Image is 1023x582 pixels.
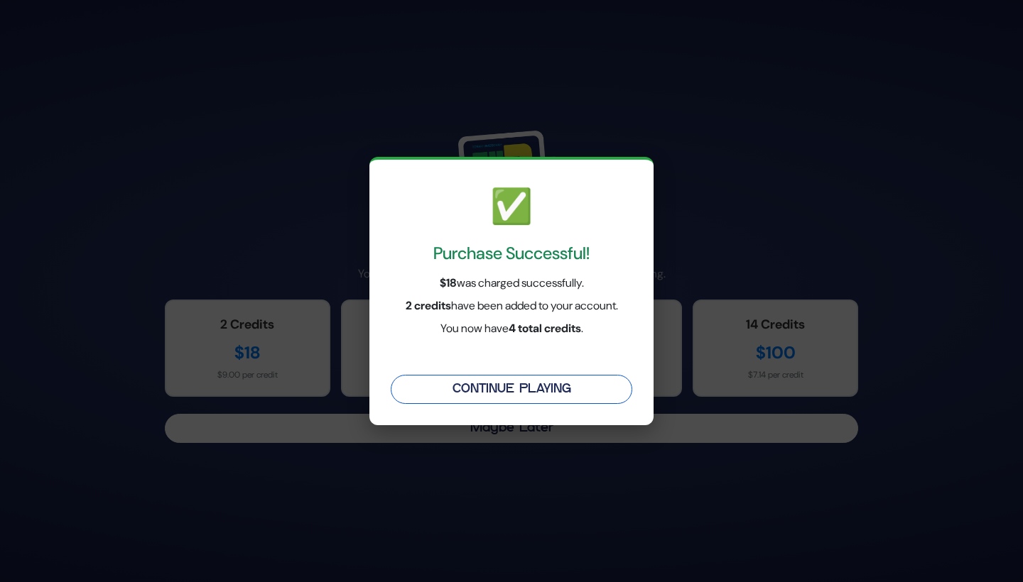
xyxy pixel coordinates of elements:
[391,297,632,314] p: have been added to your account.
[391,348,632,363] p: Transaction ID: 44991944
[391,181,632,232] div: ✅
[406,298,451,313] strong: 2 credits
[391,243,632,264] h4: Purchase Successful!
[509,321,581,336] strong: 4 total credits
[440,275,457,290] strong: $18
[391,375,632,404] button: Continue Playing
[391,320,632,337] p: You now have .
[391,275,632,292] p: was charged successfully.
